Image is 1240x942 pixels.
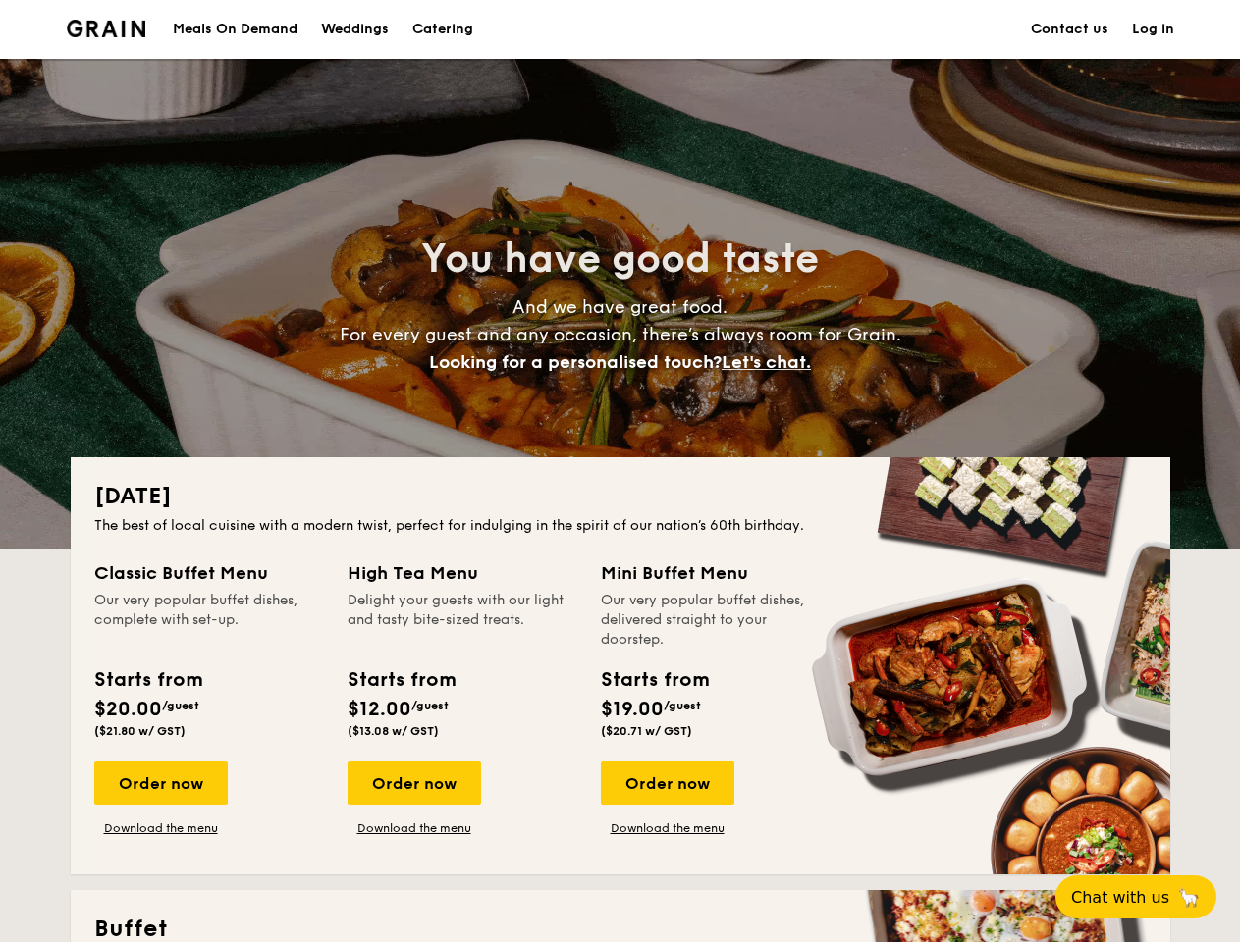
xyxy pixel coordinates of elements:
span: Chat with us [1071,888,1169,907]
a: Logotype [67,20,146,37]
span: ($21.80 w/ GST) [94,724,186,738]
span: /guest [664,699,701,712]
div: High Tea Menu [348,559,577,587]
span: Let's chat. [722,351,811,373]
span: /guest [411,699,449,712]
a: Download the menu [94,820,228,836]
span: 🦙 [1177,886,1201,909]
div: Order now [94,761,228,805]
div: Our very popular buffet dishes, delivered straight to your doorstep. [601,591,831,650]
div: Delight your guests with our light and tasty bite-sized treats. [348,591,577,650]
span: You have good taste [421,235,819,283]
div: Starts from [94,665,201,695]
span: ($13.08 w/ GST) [348,724,439,738]
div: Starts from [348,665,455,695]
div: Mini Buffet Menu [601,559,831,587]
div: Order now [601,761,734,805]
span: $19.00 [601,698,664,721]
div: Classic Buffet Menu [94,559,324,587]
span: ($20.71 w/ GST) [601,724,692,738]
span: And we have great food. For every guest and any occasion, there’s always room for Grain. [340,296,901,373]
div: Order now [348,761,481,805]
div: Starts from [601,665,708,695]
button: Chat with us🦙 [1055,875,1216,918]
span: $12.00 [348,698,411,721]
a: Download the menu [348,820,481,836]
h2: [DATE] [94,481,1147,512]
div: Our very popular buffet dishes, complete with set-up. [94,591,324,650]
a: Download the menu [601,820,734,836]
span: /guest [162,699,199,712]
span: $20.00 [94,698,162,721]
img: Grain [67,20,146,37]
span: Looking for a personalised touch? [429,351,722,373]
div: The best of local cuisine with a modern twist, perfect for indulging in the spirit of our nation’... [94,516,1147,536]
